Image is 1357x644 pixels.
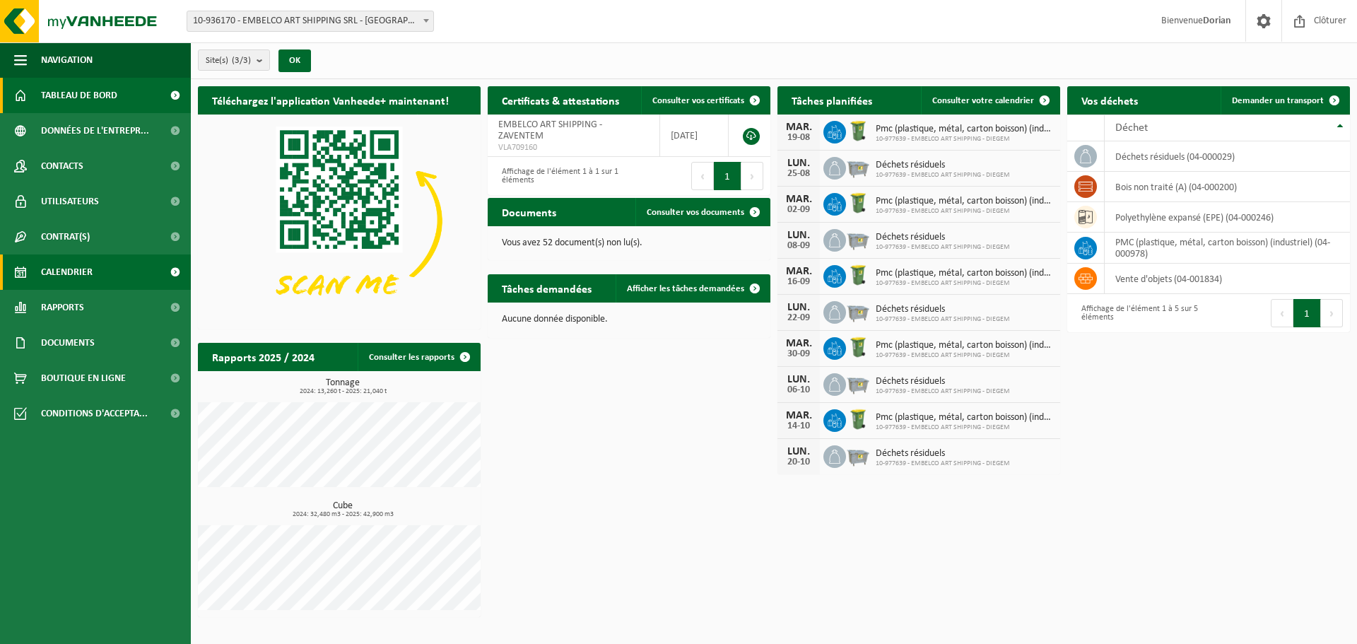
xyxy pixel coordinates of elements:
a: Demander un transport [1221,86,1349,115]
span: Calendrier [41,254,93,290]
a: Consulter vos documents [635,198,769,226]
img: WB-0240-HPE-GN-50 [846,119,870,143]
span: Demander un transport [1232,96,1324,105]
div: MAR. [785,194,813,205]
a: Consulter votre calendrier [921,86,1059,115]
span: 10-977639 - EMBELCO ART SHIPPING - DIEGEM [876,351,1053,360]
img: WB-0240-HPE-GN-50 [846,263,870,287]
span: Consulter vos documents [647,208,744,217]
button: 1 [1293,299,1321,327]
strong: Dorian [1203,16,1231,26]
div: LUN. [785,158,813,169]
button: Next [741,162,763,190]
div: 16-09 [785,277,813,287]
span: Conditions d'accepta... [41,396,148,431]
div: 25-08 [785,169,813,179]
td: bois non traité (A) (04-000200) [1105,172,1350,202]
div: 06-10 [785,385,813,395]
div: 30-09 [785,349,813,359]
button: 1 [714,162,741,190]
div: Affichage de l'élément 1 à 1 sur 1 éléments [495,160,622,192]
img: WB-2500-GAL-GY-01 [846,371,870,395]
span: VLA709160 [498,142,649,153]
img: Download de VHEPlus App [198,115,481,327]
div: LUN. [785,446,813,457]
div: Affichage de l'élément 1 à 5 sur 5 éléments [1074,298,1202,329]
span: Contrat(s) [41,219,90,254]
span: Déchets résiduels [876,448,1010,459]
span: Déchets résiduels [876,304,1010,315]
span: 10-977639 - EMBELCO ART SHIPPING - DIEGEM [876,387,1010,396]
span: Pmc (plastique, métal, carton boisson) (industriel) [876,412,1053,423]
div: LUN. [785,230,813,241]
h2: Certificats & attestations [488,86,633,114]
div: MAR. [785,122,813,133]
td: [DATE] [660,115,729,157]
count: (3/3) [232,56,251,65]
img: WB-2500-GAL-GY-01 [846,155,870,179]
h2: Vos déchets [1067,86,1152,114]
span: Déchets résiduels [876,376,1010,387]
div: 14-10 [785,421,813,431]
div: LUN. [785,302,813,313]
h2: Téléchargez l'application Vanheede+ maintenant! [198,86,463,114]
span: 10-977639 - EMBELCO ART SHIPPING - DIEGEM [876,207,1053,216]
div: LUN. [785,374,813,385]
span: Données de l'entrepr... [41,113,149,148]
h2: Tâches demandées [488,274,606,302]
span: 10-977639 - EMBELCO ART SHIPPING - DIEGEM [876,135,1053,144]
span: Contacts [41,148,83,184]
td: PMC (plastique, métal, carton boisson) (industriel) (04-000978) [1105,233,1350,264]
span: Consulter vos certificats [652,96,744,105]
div: 02-09 [785,205,813,215]
span: Déchets résiduels [876,232,1010,243]
span: Déchet [1115,122,1148,134]
span: 10-977639 - EMBELCO ART SHIPPING - DIEGEM [876,171,1010,180]
p: Vous avez 52 document(s) non lu(s). [502,238,756,248]
span: 10-936170 - EMBELCO ART SHIPPING SRL - ETTERBEEK [187,11,434,32]
span: 10-977639 - EMBELCO ART SHIPPING - DIEGEM [876,459,1010,468]
button: Site(s)(3/3) [198,49,270,71]
div: 19-08 [785,133,813,143]
span: Pmc (plastique, métal, carton boisson) (industriel) [876,268,1053,279]
h2: Documents [488,198,570,226]
div: 08-09 [785,241,813,251]
img: WB-2500-GAL-GY-01 [846,299,870,323]
img: WB-0240-HPE-GN-50 [846,335,870,359]
a: Consulter les rapports [358,343,479,371]
div: MAR. [785,410,813,421]
span: Rapports [41,290,84,325]
button: OK [278,49,311,72]
span: Pmc (plastique, métal, carton boisson) (industriel) [876,124,1053,135]
span: Afficher les tâches demandées [627,284,744,293]
span: 2024: 32,480 m3 - 2025: 42,900 m3 [205,511,481,518]
span: 10-977639 - EMBELCO ART SHIPPING - DIEGEM [876,279,1053,288]
span: Tableau de bord [41,78,117,113]
img: WB-0240-HPE-GN-50 [846,407,870,431]
button: Previous [691,162,714,190]
span: Boutique en ligne [41,361,126,396]
span: 10-977639 - EMBELCO ART SHIPPING - DIEGEM [876,243,1010,252]
img: WB-2500-GAL-GY-01 [846,227,870,251]
span: Déchets résiduels [876,160,1010,171]
h3: Tonnage [205,378,481,395]
span: Navigation [41,42,93,78]
td: vente d'objets (04-001834) [1105,264,1350,294]
span: EMBELCO ART SHIPPING - ZAVENTEM [498,119,602,141]
td: déchets résiduels (04-000029) [1105,141,1350,172]
span: Documents [41,325,95,361]
span: 10-977639 - EMBELCO ART SHIPPING - DIEGEM [876,315,1010,324]
span: 10-977639 - EMBELCO ART SHIPPING - DIEGEM [876,423,1053,432]
p: Aucune donnée disponible. [502,315,756,324]
h2: Rapports 2025 / 2024 [198,343,329,370]
h2: Tâches planifiées [777,86,886,114]
div: 20-10 [785,457,813,467]
img: WB-2500-GAL-GY-01 [846,443,870,467]
a: Consulter vos certificats [641,86,769,115]
span: Pmc (plastique, métal, carton boisson) (industriel) [876,340,1053,351]
h3: Cube [205,501,481,518]
td: polyethylène expansé (EPE) (04-000246) [1105,202,1350,233]
span: Consulter votre calendrier [932,96,1034,105]
img: WB-0240-HPE-GN-50 [846,191,870,215]
span: Utilisateurs [41,184,99,219]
